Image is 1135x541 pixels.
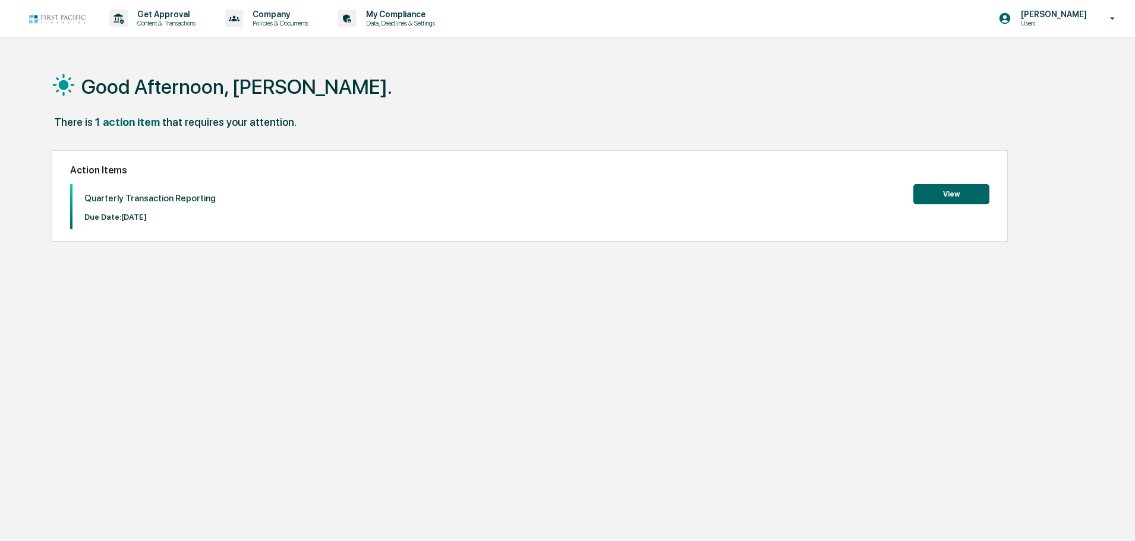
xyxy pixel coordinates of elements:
[162,116,297,128] div: that requires your attention.
[128,19,201,27] p: Content & Transactions
[84,193,216,204] p: Quarterly Transaction Reporting
[1011,19,1093,27] p: Users
[70,164,989,176] h2: Action Items
[243,19,314,27] p: Policies & Documents
[357,10,441,19] p: My Compliance
[29,13,86,24] img: logo
[243,10,314,19] p: Company
[54,116,93,128] div: There is
[81,75,392,99] h1: Good Afternoon, [PERSON_NAME].
[128,10,201,19] p: Get Approval
[357,19,441,27] p: Data, Deadlines & Settings
[913,184,989,204] button: View
[913,188,989,199] a: View
[95,116,160,128] div: 1 action item
[84,213,216,222] p: Due Date: [DATE]
[1011,10,1093,19] p: [PERSON_NAME]
[1097,502,1129,534] iframe: Open customer support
